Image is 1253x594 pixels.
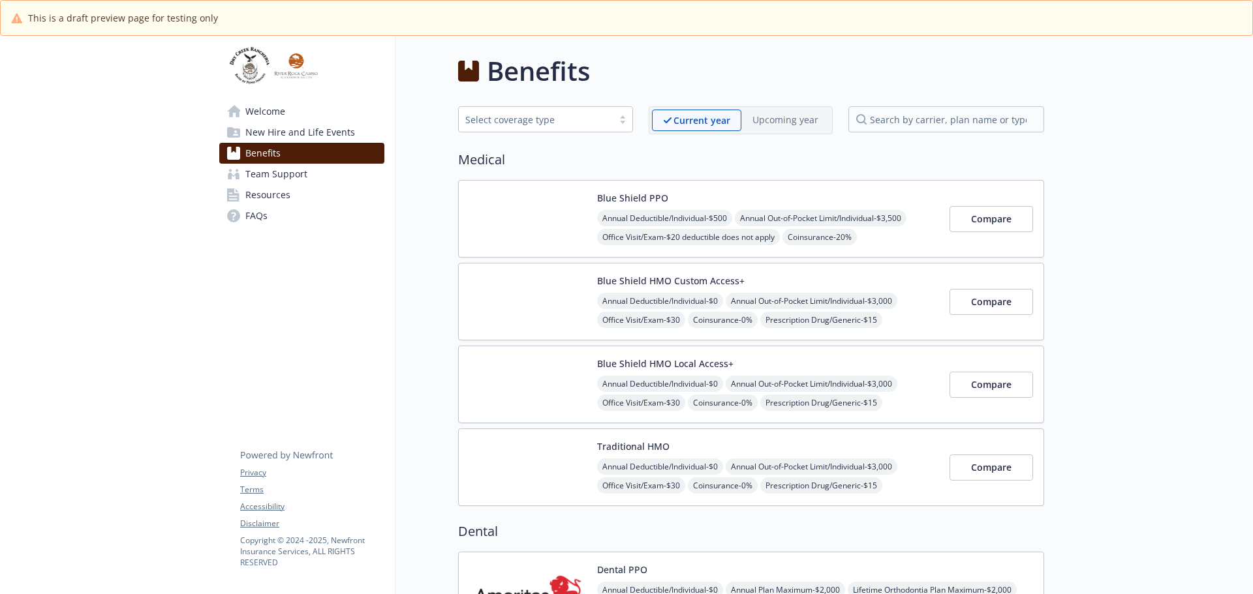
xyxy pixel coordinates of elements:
span: Annual Deductible/Individual - $0 [597,458,723,475]
span: Office Visit/Exam - $20 deductible does not apply [597,229,780,245]
img: Blue Shield of California carrier logo [469,274,587,329]
span: Team Support [245,164,307,185]
span: Benefits [245,143,281,164]
span: Coinsurance - 20% [782,229,857,245]
p: Copyright © 2024 - 2025 , Newfront Insurance Services, ALL RIGHTS RESERVED [240,535,384,568]
a: FAQs [219,205,384,226]
img: Kaiser Permanente Insurance Company carrier logo [469,439,587,495]
span: New Hire and Life Events [245,122,355,143]
span: Annual Out-of-Pocket Limit/Individual - $3,000 [726,376,897,392]
span: Annual Out-of-Pocket Limit/Individual - $3,000 [726,458,897,475]
span: Office Visit/Exam - $30 [597,477,685,494]
span: Compare [971,213,1012,225]
span: Coinsurance - 0% [688,394,758,411]
span: Annual Deductible/Individual - $0 [597,293,723,309]
a: Team Support [219,164,384,185]
span: Compare [971,461,1012,473]
a: Resources [219,185,384,205]
span: Compare [971,378,1012,391]
a: Welcome [219,101,384,122]
h1: Benefits [487,52,590,91]
a: Benefits [219,143,384,164]
p: Upcoming year [752,113,818,126]
span: Office Visit/Exam - $30 [597,312,685,328]
a: Disclaimer [240,518,384,529]
span: Prescription Drug/Generic - $15 [760,312,882,328]
span: Coinsurance - 0% [688,477,758,494]
button: Dental PPO [597,563,647,576]
p: Current year [673,113,730,127]
img: Blue Shield of California carrier logo [469,357,587,412]
a: Accessibility [240,501,384,512]
span: Compare [971,295,1012,308]
button: Traditional HMO [597,439,670,453]
button: Compare [950,206,1033,232]
span: Annual Deductible/Individual - $500 [597,210,732,226]
span: Welcome [245,101,285,122]
span: FAQs [245,205,268,226]
a: New Hire and Life Events [219,122,384,143]
span: Upcoming year [741,110,829,131]
a: Privacy [240,467,384,479]
span: Coinsurance - 0% [688,312,758,328]
span: Annual Deductible/Individual - $0 [597,376,723,392]
button: Blue Shield PPO [597,191,668,205]
span: Prescription Drug/Generic - $15 [760,394,882,411]
button: Blue Shield HMO Custom Access+ [597,274,745,288]
input: search by carrier, plan name or type [848,106,1044,132]
span: Annual Out-of-Pocket Limit/Individual - $3,500 [735,210,906,226]
span: This is a draft preview page for testing only [28,11,218,25]
span: Annual Out-of-Pocket Limit/Individual - $3,000 [726,293,897,309]
img: Blue Shield of California carrier logo [469,191,587,246]
h2: Dental [458,522,1044,541]
button: Compare [950,289,1033,315]
h2: Medical [458,150,1044,170]
div: Select coverage type [465,113,606,126]
button: Blue Shield HMO Local Access+ [597,357,734,370]
button: Compare [950,372,1033,398]
button: Compare [950,454,1033,481]
a: Terms [240,484,384,496]
span: Prescription Drug/Generic - $15 [760,477,882,494]
span: Office Visit/Exam - $30 [597,394,685,411]
span: Resources [245,185,290,205]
